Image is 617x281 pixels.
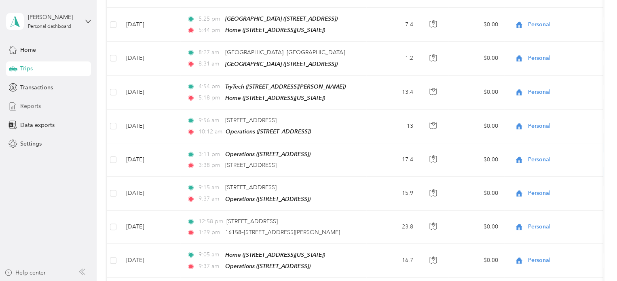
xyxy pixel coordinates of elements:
td: [DATE] [120,8,180,42]
td: 13.4 [366,76,420,110]
span: 9:56 am [198,116,221,125]
td: $0.00 [448,211,505,244]
span: Personal [528,189,602,198]
span: 5:25 pm [198,15,221,23]
td: $0.00 [448,42,505,75]
span: 3:11 pm [198,150,221,159]
td: 17.4 [366,143,420,177]
span: Operations ([STREET_ADDRESS]) [225,151,311,157]
td: [DATE] [120,244,180,278]
span: 9:05 am [198,250,221,259]
span: 16158–[STREET_ADDRESS][PERSON_NAME] [225,229,340,236]
span: Operations ([STREET_ADDRESS]) [225,263,311,269]
td: 23.8 [366,211,420,244]
td: $0.00 [448,8,505,42]
td: $0.00 [448,177,505,210]
span: [STREET_ADDRESS] [225,117,277,124]
span: 5:18 pm [198,93,221,102]
td: $0.00 [448,110,505,143]
span: Trips [20,64,33,73]
span: [GEOGRAPHIC_DATA], [GEOGRAPHIC_DATA] [225,49,345,56]
span: Operations ([STREET_ADDRESS]) [225,196,311,202]
span: [STREET_ADDRESS] [225,184,277,191]
td: 15.9 [366,177,420,210]
td: [DATE] [120,110,180,143]
span: 8:27 am [198,48,221,57]
div: Personal dashboard [28,24,71,29]
span: Transactions [20,83,53,92]
td: 13 [366,110,420,143]
span: Personal [528,256,602,265]
td: [DATE] [120,42,180,75]
iframe: Everlance-gr Chat Button Frame [572,236,617,281]
span: 10:12 am [198,127,222,136]
span: 3:38 pm [198,161,221,170]
span: Home ([STREET_ADDRESS][US_STATE]) [225,27,325,33]
span: Home ([STREET_ADDRESS][US_STATE]) [225,95,325,101]
span: Personal [528,155,602,164]
span: 9:37 am [198,194,221,203]
span: Personal [528,122,602,131]
span: Personal [528,20,602,29]
span: 8:31 am [198,59,221,68]
span: [GEOGRAPHIC_DATA] ([STREET_ADDRESS]) [225,61,338,67]
span: 9:15 am [198,183,221,192]
span: [GEOGRAPHIC_DATA] ([STREET_ADDRESS]) [225,15,338,22]
span: Settings [20,139,42,148]
button: Help center [4,268,46,277]
td: [DATE] [120,143,180,177]
span: TryTech ([STREET_ADDRESS][PERSON_NAME]) [225,83,346,90]
td: $0.00 [448,143,505,177]
span: Operations ([STREET_ADDRESS]) [226,128,311,135]
span: 4:54 pm [198,82,221,91]
span: Reports [20,102,41,110]
span: Data exports [20,121,55,129]
td: [DATE] [120,211,180,244]
span: Personal [528,88,602,97]
td: $0.00 [448,76,505,110]
td: $0.00 [448,244,505,278]
span: Personal [528,222,602,231]
span: 1:29 pm [198,228,221,237]
span: 12:58 pm [198,217,223,226]
td: [DATE] [120,177,180,210]
span: 5:44 pm [198,26,221,35]
td: 1.2 [366,42,420,75]
span: Personal [528,54,602,63]
td: [DATE] [120,76,180,110]
span: Home ([STREET_ADDRESS][US_STATE]) [225,251,325,258]
span: 9:37 am [198,262,221,271]
span: [STREET_ADDRESS] [225,162,277,169]
div: [PERSON_NAME] [28,13,78,21]
span: Home [20,46,36,54]
td: 16.7 [366,244,420,278]
td: 7.4 [366,8,420,42]
span: [STREET_ADDRESS] [226,218,278,225]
